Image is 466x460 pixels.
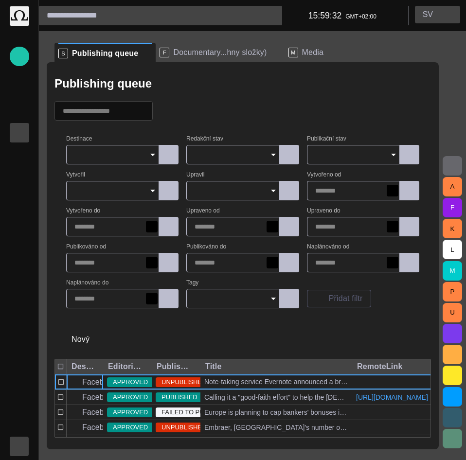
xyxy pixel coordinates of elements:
[14,166,25,176] p: Administration
[146,148,160,161] button: Open
[443,261,462,281] button: M
[307,172,341,178] label: Vytvořeno od
[14,244,25,255] span: Social Media
[186,136,223,142] label: Redakční stav
[443,177,462,196] button: A
[66,172,85,178] label: Vytvořil
[285,43,341,62] div: MMedia
[14,263,25,273] p: Editorial Admin
[107,423,154,432] span: APPROVED
[82,376,116,388] p: Facebook
[443,282,462,301] button: P
[10,298,29,318] div: AI Assistant
[14,283,25,292] p: [URL][DOMAIN_NAME]
[10,318,29,337] div: Octopus
[186,244,226,250] label: Publikováno do
[14,321,25,333] span: Octopus
[10,201,29,220] div: [PERSON_NAME]'s media (playout)
[308,9,342,22] p: 15:59:32
[14,107,25,119] span: Story folders
[160,48,169,57] p: F
[54,331,107,348] button: Nový
[415,6,460,23] button: SV
[10,84,29,337] ul: main menu
[204,423,348,432] span: Embraer, Brazil's number one exporter of manufactured goods,
[173,48,267,57] span: Documentary...hny složky)
[157,362,193,372] div: Publishing status
[14,302,25,314] span: AI Assistant
[186,280,198,286] label: Tagy
[443,303,462,322] button: U
[14,263,25,275] span: Editorial Admin
[14,302,25,312] p: AI Assistant
[14,127,25,137] p: Publishing queue
[267,184,280,197] button: Open
[156,377,212,387] span: UNPUBLISHED
[156,423,212,432] span: UNPUBLISHED
[14,107,25,117] p: Story folders
[72,49,138,58] span: Publishing queue
[58,49,68,58] p: S
[72,362,95,372] div: Destination
[14,185,25,197] span: Media-test with filter
[288,48,298,57] p: M
[267,292,280,305] button: Open
[107,377,154,387] span: APPROVED
[267,148,280,161] button: Open
[14,166,25,177] span: Administration
[14,88,25,98] p: Rundowns
[10,279,29,298] div: [URL][DOMAIN_NAME]
[14,321,25,331] p: Octopus
[14,88,25,100] span: Rundowns
[443,240,462,259] button: L
[307,208,341,214] label: Upraveno do
[14,185,25,195] p: Media-test with filter
[10,123,29,142] div: Publishing queue
[302,48,324,57] span: Media
[108,362,144,372] div: Editorial status
[307,244,349,250] label: Naplánováno od
[10,181,29,201] div: Media-test with filter
[66,280,108,286] label: Naplánováno do
[345,12,376,21] p: GMT+02:00
[82,407,116,418] p: Facebook
[54,43,156,62] div: SPublishing queue
[156,43,284,62] div: FDocumentary...hny složky)
[10,142,29,162] div: Media
[204,407,348,417] span: Europe is planning to cap bankers' bonuses in a bid to curb the kind of reckless risk taking that...
[66,136,92,142] label: Destinace
[423,9,433,20] p: S V
[146,184,160,197] button: Open
[156,407,228,417] span: FAILED TO PUBLISH
[107,392,154,402] span: APPROVED
[204,377,348,387] span: Note-taking service Evernote announced a breach on their network today, and has instituted a serv...
[14,205,25,216] span: [PERSON_NAME]'s media (playout)
[82,391,116,403] p: Facebook
[14,283,25,294] span: [URL][DOMAIN_NAME]
[66,244,106,250] label: Publikováno od
[204,392,348,402] span: Calling it a "good-faith effort" to help the Egyptian people, U.S. Secretary of State John Kerry ...
[156,392,203,402] span: PUBLISHED
[66,208,100,214] label: Vytvořeno do
[14,205,25,214] p: [PERSON_NAME]'s media (playout)
[82,422,116,433] p: Facebook
[10,6,29,26] img: Octopus News Room
[54,77,152,90] h2: Publishing queue
[357,362,403,372] div: RemoteLink
[205,362,222,372] div: Title
[387,148,400,161] button: Open
[352,392,432,402] a: [URL][DOMAIN_NAME]
[14,146,25,156] p: Media
[14,224,25,234] p: My OctopusX
[14,127,25,139] span: Publishing queue
[107,407,154,417] span: APPROVED
[186,208,220,214] label: Upraveno od
[14,224,25,236] span: My OctopusX
[186,172,204,178] label: Upravil
[14,244,25,253] p: Social Media
[307,136,346,142] label: Publikační stav
[443,198,462,217] button: F
[443,219,462,238] button: K
[14,146,25,158] span: Media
